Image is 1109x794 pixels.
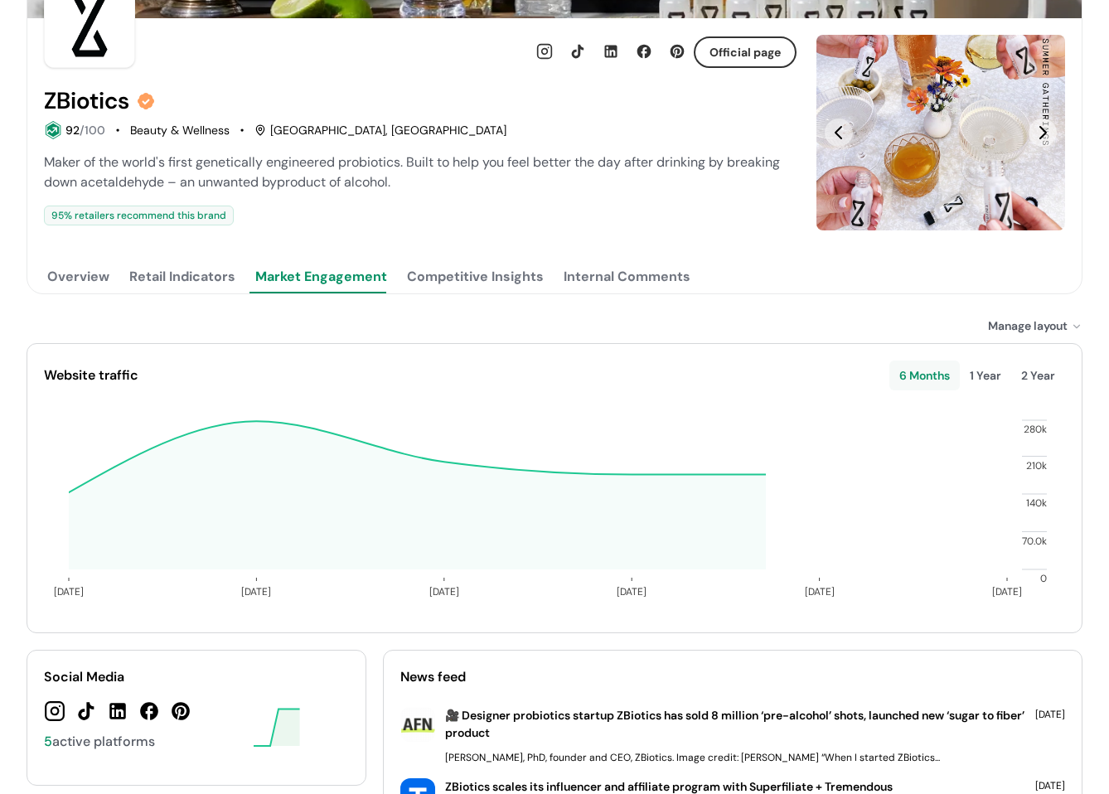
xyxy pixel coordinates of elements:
div: active platforms [44,732,243,752]
div: 6 Months [889,361,960,390]
button: Next Slide [1029,119,1057,147]
div: Carousel [816,35,1065,230]
div: Slide 1 [816,35,1065,230]
tspan: [DATE] [805,585,835,598]
text: 70.0k [1022,535,1047,548]
div: Internal Comments [564,267,690,287]
div: Social Media [44,667,349,687]
text: 210k [1026,459,1047,472]
div: 2 Year [1011,361,1065,390]
button: Market Engagement [252,260,390,293]
tspan: [DATE] [992,585,1022,598]
tspan: [DATE] [617,585,647,598]
div: News feed [400,667,1065,687]
button: Official page [694,36,797,68]
div: [GEOGRAPHIC_DATA], [GEOGRAPHIC_DATA] [254,122,506,139]
span: Maker of the world's first genetically engineered probiotics. Built to help you feel better the d... [44,153,780,191]
div: Website traffic [44,366,889,385]
div: Manage layout [988,317,1082,335]
tspan: [DATE] [54,585,84,598]
button: Overview [44,260,113,293]
button: Previous Slide [825,119,853,147]
tspan: [DATE] [241,585,271,598]
div: 1 Year [960,361,1011,390]
tspan: [DATE] [429,585,459,598]
text: 0 [1040,572,1047,585]
span: /100 [80,123,105,138]
h2: ZBiotics [44,88,129,114]
img: Slide 0 [816,35,1065,230]
text: 140k [1026,496,1047,510]
text: 280k [1024,423,1047,436]
div: Beauty & Wellness [130,122,230,139]
button: Retail Indicators [126,260,239,293]
span: 92 [65,123,80,138]
div: 95 % retailers recommend this brand [44,206,234,225]
span: 5 [44,733,52,750]
button: Competitive Insights [404,260,547,293]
